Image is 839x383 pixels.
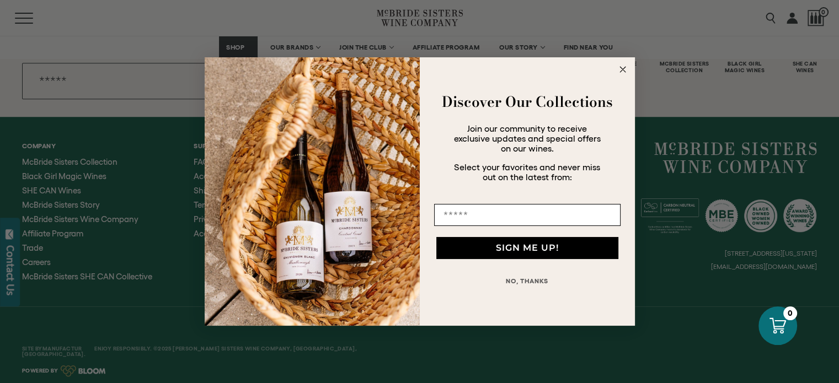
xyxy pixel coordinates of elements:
div: 0 [783,306,797,320]
span: Select your favorites and never miss out on the latest from: [454,162,600,182]
span: Join our community to receive exclusive updates and special offers on our wines. [454,123,601,153]
strong: Discover Our Collections [442,91,613,112]
button: NO, THANKS [434,270,621,292]
button: Close dialog [616,63,629,76]
input: Email [434,204,621,226]
img: 42653730-7e35-4af7-a99d-12bf478283cf.jpeg [205,57,420,326]
button: SIGN ME UP! [436,237,618,259]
